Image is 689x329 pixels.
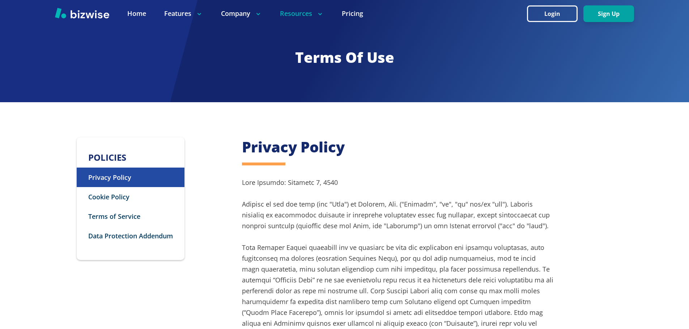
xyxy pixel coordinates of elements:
[55,8,109,18] img: Bizwise Logo
[583,5,634,22] button: Sign Up
[164,9,203,18] p: Features
[77,207,184,226] button: Terms of Service
[77,168,184,187] button: Privacy Policy
[527,10,583,17] a: Login
[280,9,324,18] p: Resources
[77,226,184,246] button: Data Protection Addendum
[55,48,634,67] h2: Terms Of Use
[221,9,262,18] p: Company
[127,9,146,18] a: Home
[77,152,184,164] h3: POLICIES
[242,137,554,157] h2: Privacy Policy
[77,187,184,207] button: Cookie Policy
[527,5,578,22] button: Login
[342,9,363,18] a: Pricing
[583,10,634,17] a: Sign Up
